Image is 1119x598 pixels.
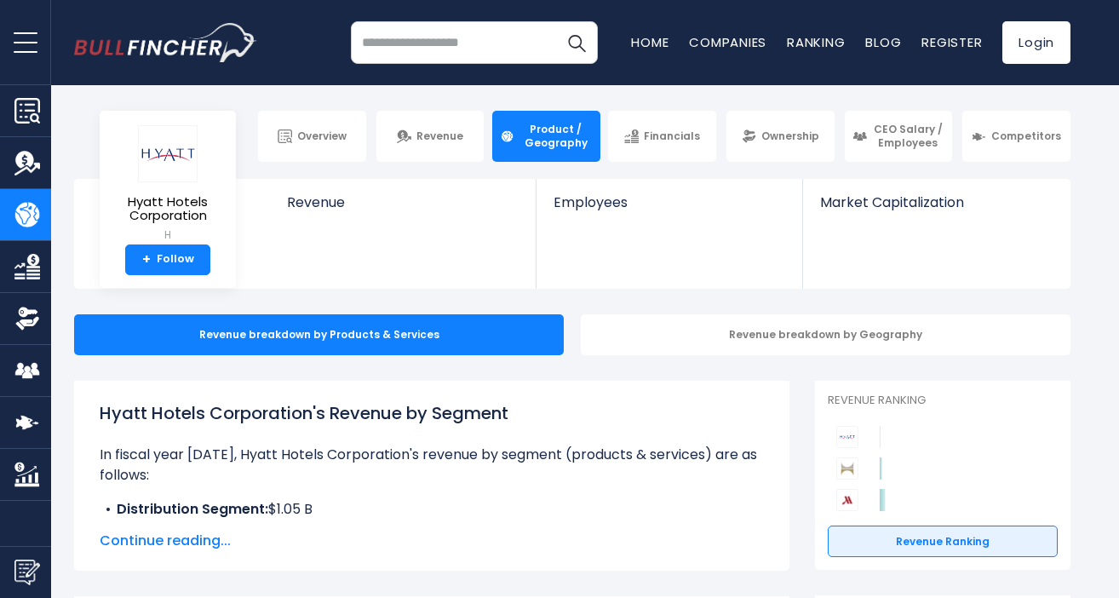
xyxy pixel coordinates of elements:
[519,123,593,149] span: Product / Geography
[100,445,764,486] p: In fiscal year [DATE], Hyatt Hotels Corporation's revenue by segment (products & services) are as...
[416,129,463,143] span: Revenue
[376,111,485,162] a: Revenue
[921,33,982,51] a: Register
[761,129,819,143] span: Ownership
[14,306,40,331] img: Ownership
[555,21,598,64] button: Search
[125,244,210,275] a: +Follow
[113,227,222,243] small: H
[74,23,257,62] img: bullfincher logo
[581,314,1070,355] div: Revenue breakdown by Geography
[297,129,347,143] span: Overview
[803,179,1069,239] a: Market Capitalization
[836,457,858,480] img: Hilton Worldwide Holdings competitors logo
[537,179,801,239] a: Employees
[845,111,953,162] a: CEO Salary / Employees
[865,33,901,51] a: Blog
[74,23,257,62] a: Go to homepage
[117,499,268,519] b: Distribution Segment:
[828,526,1058,558] a: Revenue Ranking
[644,129,700,143] span: Financials
[689,33,766,51] a: Companies
[828,394,1058,408] p: Revenue Ranking
[74,314,564,355] div: Revenue breakdown by Products & Services
[142,252,151,267] strong: +
[100,499,764,520] li: $1.05 B
[492,111,600,162] a: Product / Geography
[113,195,222,223] span: Hyatt Hotels Corporation
[112,124,223,244] a: Hyatt Hotels Corporation H
[820,194,1052,210] span: Market Capitalization
[836,489,858,511] img: Marriott International competitors logo
[258,111,366,162] a: Overview
[270,179,537,239] a: Revenue
[1002,21,1070,64] a: Login
[991,129,1061,143] span: Competitors
[836,426,858,448] img: Hyatt Hotels Corporation competitors logo
[100,531,764,551] span: Continue reading...
[872,123,945,149] span: CEO Salary / Employees
[100,400,764,426] h1: Hyatt Hotels Corporation's Revenue by Segment
[726,111,835,162] a: Ownership
[287,194,519,210] span: Revenue
[608,111,716,162] a: Financials
[787,33,845,51] a: Ranking
[631,33,669,51] a: Home
[554,194,784,210] span: Employees
[962,111,1070,162] a: Competitors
